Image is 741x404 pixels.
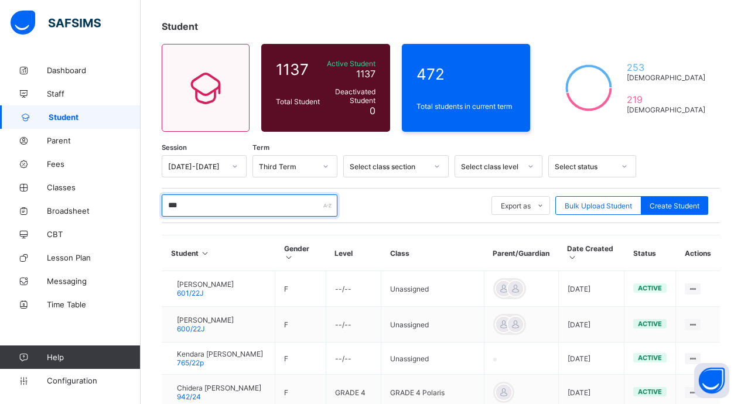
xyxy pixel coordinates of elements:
[47,253,141,262] span: Lesson Plan
[177,316,234,324] span: [PERSON_NAME]
[275,235,326,271] th: Gender
[381,235,484,271] th: Class
[638,284,662,292] span: active
[47,300,141,309] span: Time Table
[11,11,101,35] img: safsims
[162,235,275,271] th: Student
[177,324,205,333] span: 600/22J
[273,94,323,109] div: Total Student
[47,89,141,98] span: Staff
[47,376,140,385] span: Configuration
[326,343,381,375] td: --/--
[555,162,614,171] div: Select status
[177,289,204,297] span: 601/22J
[177,392,201,401] span: 942/24
[650,201,699,210] span: Create Student
[47,183,141,192] span: Classes
[275,343,326,375] td: F
[638,354,662,362] span: active
[326,87,375,105] span: Deactivated Student
[276,60,320,78] span: 1137
[49,112,141,122] span: Student
[356,68,375,80] span: 1137
[47,206,141,215] span: Broadsheet
[558,307,624,343] td: [DATE]
[47,159,141,169] span: Fees
[501,201,531,210] span: Export as
[461,162,521,171] div: Select class level
[177,358,204,367] span: 765/22p
[252,143,269,152] span: Term
[162,143,187,152] span: Session
[326,59,375,68] span: Active Student
[284,253,294,262] i: Sort in Ascending Order
[565,201,632,210] span: Bulk Upload Student
[381,343,484,375] td: Unassigned
[259,162,316,171] div: Third Term
[326,307,381,343] td: --/--
[558,235,624,271] th: Date Created
[558,343,624,375] td: [DATE]
[627,105,705,114] span: [DEMOGRAPHIC_DATA]
[484,235,558,271] th: Parent/Guardian
[47,66,141,75] span: Dashboard
[627,94,705,105] span: 219
[177,384,261,392] span: Chidera [PERSON_NAME]
[558,271,624,307] td: [DATE]
[47,276,141,286] span: Messaging
[177,350,263,358] span: Kendara [PERSON_NAME]
[624,235,676,271] th: Status
[200,249,210,258] i: Sort in Ascending Order
[350,162,427,171] div: Select class section
[47,352,140,362] span: Help
[275,271,326,307] td: F
[627,61,705,73] span: 253
[638,320,662,328] span: active
[275,307,326,343] td: F
[168,162,225,171] div: [DATE]-[DATE]
[676,235,720,271] th: Actions
[326,235,381,271] th: Level
[162,20,198,32] span: Student
[47,230,141,239] span: CBT
[638,388,662,396] span: active
[627,73,705,82] span: [DEMOGRAPHIC_DATA]
[381,307,484,343] td: Unassigned
[416,102,516,111] span: Total students in current term
[47,136,141,145] span: Parent
[177,280,234,289] span: [PERSON_NAME]
[381,271,484,307] td: Unassigned
[567,253,577,262] i: Sort in Ascending Order
[326,271,381,307] td: --/--
[416,65,516,83] span: 472
[694,363,729,398] button: Open asap
[370,105,375,117] span: 0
